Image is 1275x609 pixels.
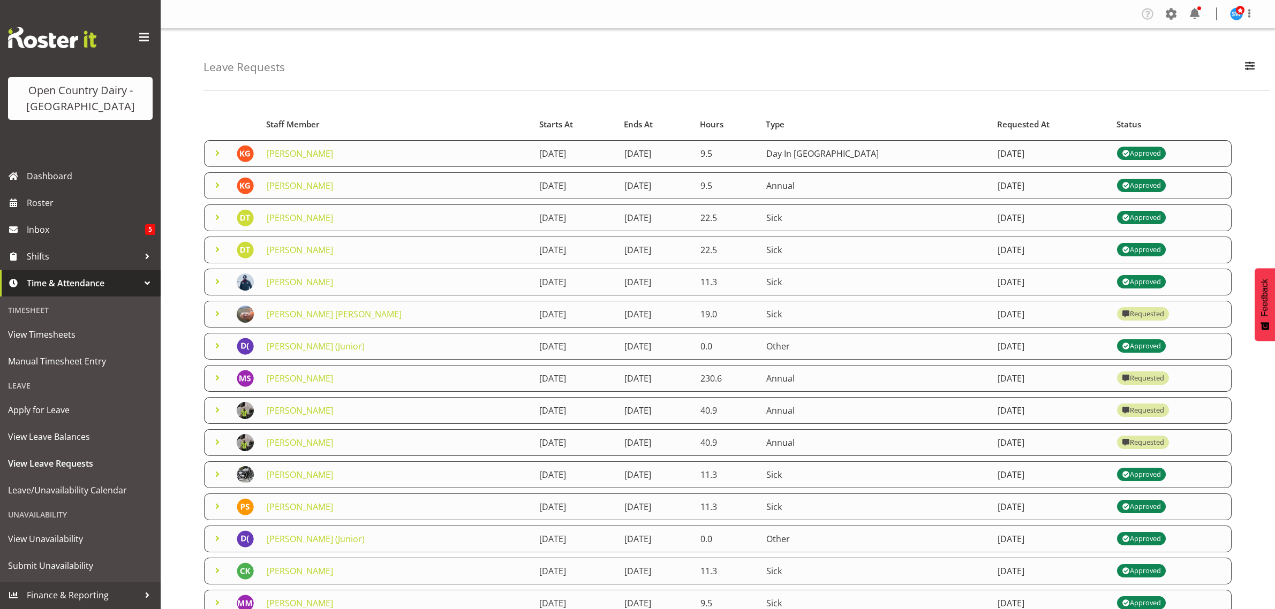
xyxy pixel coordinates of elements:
[8,402,153,418] span: Apply for Leave
[237,498,254,515] img: prabhjot-singh10999.jpg
[618,558,694,584] td: [DATE]
[760,429,991,456] td: Annual
[760,204,991,231] td: Sick
[8,531,153,547] span: View Unavailability
[618,140,694,167] td: [DATE]
[991,237,1111,263] td: [DATE]
[3,397,158,423] a: Apply for Leave
[533,429,617,456] td: [DATE]
[991,172,1111,199] td: [DATE]
[237,145,254,162] img: kris-gambhir10216.jpg
[3,450,158,477] a: View Leave Requests
[1122,372,1164,385] div: Requested
[533,558,617,584] td: [DATE]
[267,212,333,224] a: [PERSON_NAME]
[267,597,333,609] a: [PERSON_NAME]
[3,526,158,552] a: View Unavailability
[760,461,991,488] td: Sick
[1122,565,1160,577] div: Approved
[760,526,991,552] td: Other
[694,365,760,392] td: 230.6
[267,340,365,352] a: [PERSON_NAME] (Junior)
[533,397,617,424] td: [DATE]
[694,301,760,328] td: 19.0
[618,204,694,231] td: [DATE]
[1122,468,1160,481] div: Approved
[267,276,333,288] a: [PERSON_NAME]
[237,273,254,291] img: navreet-jawanda95c228f464e9d78a3a0393331bcd1ca2.png
[991,558,1111,584] td: [DATE]
[1122,147,1160,160] div: Approved
[618,333,694,360] td: [DATE]
[618,301,694,328] td: [DATE]
[694,526,760,552] td: 0.0
[3,423,158,450] a: View Leave Balances
[237,209,254,226] img: dave-trepels8177.jpg
[533,140,617,167] td: [DATE]
[267,180,333,192] a: [PERSON_NAME]
[1122,308,1164,321] div: Requested
[533,301,617,328] td: [DATE]
[1122,340,1160,353] div: Approved
[991,301,1111,328] td: [DATE]
[533,269,617,295] td: [DATE]
[1260,279,1270,316] span: Feedback
[700,118,723,131] span: Hours
[19,82,142,115] div: Open Country Dairy - [GEOGRAPHIC_DATA]
[991,333,1111,360] td: [DATE]
[766,118,784,131] span: Type
[533,526,617,552] td: [DATE]
[760,172,991,199] td: Annual
[237,434,254,451] img: nev-brewstere2ff2324a5d73743b4d82e174d067d2e.png
[267,501,333,513] a: [PERSON_NAME]
[27,168,155,184] span: Dashboard
[3,375,158,397] div: Leave
[694,237,760,263] td: 22.5
[533,333,617,360] td: [DATE]
[991,204,1111,231] td: [DATE]
[27,195,155,211] span: Roster
[27,275,139,291] span: Time & Attendance
[267,469,333,481] a: [PERSON_NAME]
[694,429,760,456] td: 40.9
[618,429,694,456] td: [DATE]
[237,177,254,194] img: kris-gambhir10216.jpg
[1122,211,1160,224] div: Approved
[1116,118,1141,131] span: Status
[533,204,617,231] td: [DATE]
[3,348,158,375] a: Manual Timesheet Entry
[27,587,139,603] span: Finance & Reporting
[533,493,617,520] td: [DATE]
[145,224,155,235] span: 5
[533,237,617,263] td: [DATE]
[991,526,1111,552] td: [DATE]
[1122,500,1160,513] div: Approved
[991,140,1111,167] td: [DATE]
[8,326,153,342] span: View Timesheets
[8,455,153,471] span: View Leave Requests
[3,504,158,526] div: Unavailability
[1122,532,1160,545] div: Approved
[267,244,333,256] a: [PERSON_NAME]
[991,461,1111,488] td: [DATE]
[760,558,991,584] td: Sick
[997,118,1050,131] span: Requested At
[533,365,617,392] td: [DATE]
[8,353,153,369] span: Manual Timesheet Entry
[991,493,1111,520] td: [DATE]
[237,370,254,387] img: manjinder-singh9511.jpg
[267,533,365,545] a: [PERSON_NAME] (Junior)
[267,437,333,448] a: [PERSON_NAME]
[760,140,991,167] td: Day In [GEOGRAPHIC_DATA]
[1122,179,1160,192] div: Approved
[1122,404,1164,417] div: Requested
[618,461,694,488] td: [DATE]
[1239,56,1261,79] button: Filter Employees
[3,321,158,348] a: View Timesheets
[991,429,1111,456] td: [DATE]
[267,308,402,320] a: [PERSON_NAME] [PERSON_NAME]
[694,558,760,584] td: 11.3
[237,241,254,258] img: dave-trepels8177.jpg
[533,461,617,488] td: [DATE]
[618,397,694,424] td: [DATE]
